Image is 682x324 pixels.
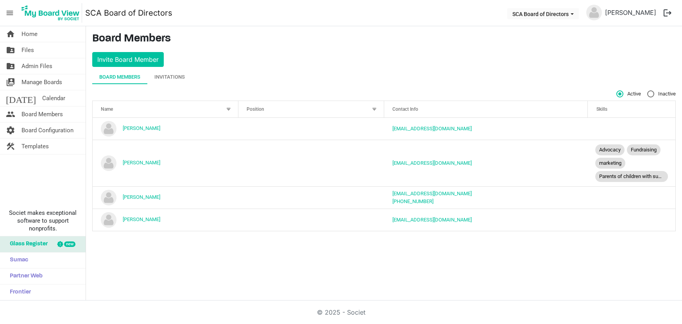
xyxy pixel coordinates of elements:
img: no-profile-picture.svg [101,121,116,137]
span: Skills [596,106,607,112]
td: column header Position [238,140,384,186]
button: logout [659,5,676,21]
div: tab-header [92,70,676,84]
a: [PERSON_NAME] [123,216,160,222]
img: no-profile-picture.svg [586,5,602,20]
td: Nikki Wilson is template cell column header Name [93,186,238,209]
span: Sumac [6,252,28,268]
span: Active [616,90,641,97]
a: My Board View Logo [19,3,85,23]
span: Files [21,42,34,58]
span: Position [247,106,264,112]
button: SCA Board of Directors dropdownbutton [507,8,579,19]
span: menu [2,5,17,20]
div: Invitations [154,73,185,81]
span: Glass Register [6,236,48,252]
span: Board Members [21,106,63,122]
span: home [6,26,15,42]
td: Laura Gibson is template cell column header Name [93,118,238,140]
td: Monica Kriese is template cell column header Name [93,140,238,186]
td: monicakriese@gmail.com is template cell column header Contact Info [384,140,588,186]
a: [PERSON_NAME] [602,5,659,20]
a: © 2025 - Societ [317,308,365,316]
td: is template cell column header Skills [588,186,675,209]
span: Name [101,106,113,112]
img: My Board View Logo [19,3,82,23]
span: Societ makes exceptional software to support nonprofits. [4,209,82,232]
div: new [64,241,75,247]
td: column header Position [238,209,384,231]
span: switch_account [6,74,15,90]
td: column header Position [238,118,384,140]
div: Board Members [99,73,140,81]
span: Calendar [42,90,65,106]
span: Inactive [647,90,676,97]
span: Manage Boards [21,74,62,90]
span: [DATE] [6,90,36,106]
button: Invite Board Member [92,52,164,67]
a: SCA Board of Directors [85,5,172,21]
span: Home [21,26,38,42]
a: [PERSON_NAME] [123,125,160,131]
a: [EMAIL_ADDRESS][DOMAIN_NAME] [392,160,472,166]
td: Tim Gibson is template cell column header Name [93,209,238,231]
img: no-profile-picture.svg [101,190,116,205]
span: folder_shared [6,42,15,58]
span: Admin Files [21,58,52,74]
td: tgibson@shuswapchildrens.ca is template cell column header Contact Info [384,209,588,231]
span: Frontier [6,284,31,300]
td: nwilson@shuswapchildrens.ca778-824-0445 is template cell column header Contact Info [384,186,588,209]
span: Contact Info [392,106,418,112]
span: settings [6,122,15,138]
td: AdvocacyFundraisingmarketingParents of children with support needs is template cell column header... [588,140,675,186]
td: is template cell column header Skills [588,209,675,231]
span: construction [6,139,15,154]
span: people [6,106,15,122]
a: [EMAIL_ADDRESS][DOMAIN_NAME] [392,191,472,196]
span: folder_shared [6,58,15,74]
span: Templates [21,139,49,154]
img: no-profile-picture.svg [101,212,116,228]
img: no-profile-picture.svg [101,155,116,171]
a: [EMAIL_ADDRESS][DOMAIN_NAME] [392,217,472,223]
td: column header Position [238,186,384,209]
a: [PERSON_NAME] [123,194,160,200]
a: [EMAIL_ADDRESS][DOMAIN_NAME] [392,126,472,131]
td: lauraigibson18@gmail.com is template cell column header Contact Info [384,118,588,140]
span: Partner Web [6,268,43,284]
span: Board Configuration [21,122,73,138]
a: [PERSON_NAME] [123,160,160,166]
a: [PHONE_NUMBER] [392,198,433,204]
td: is template cell column header Skills [588,118,675,140]
h3: Board Members [92,32,676,46]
